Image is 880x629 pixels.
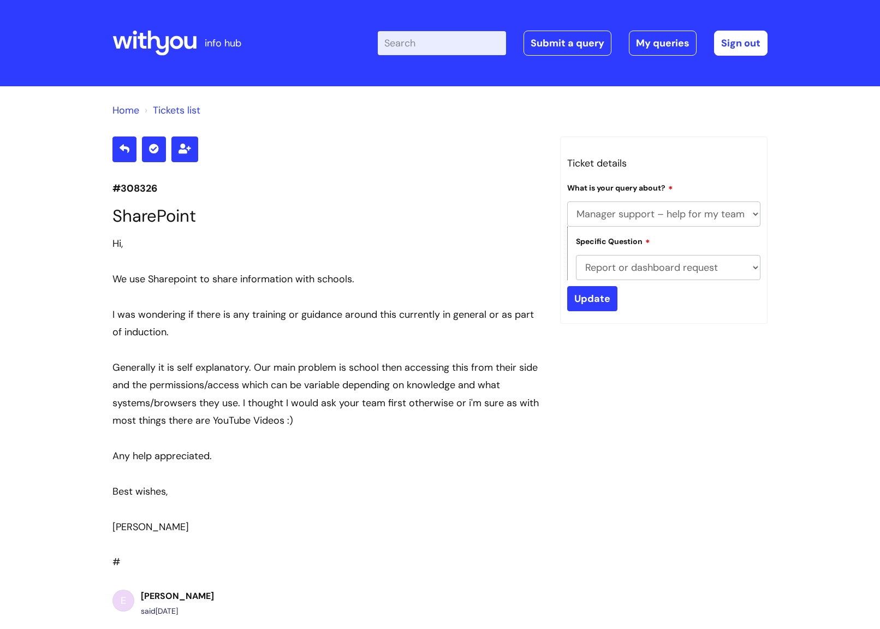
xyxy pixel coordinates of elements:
h1: SharePoint [112,206,544,226]
p: info hub [205,34,241,52]
a: Tickets list [153,104,200,117]
div: E [112,590,134,612]
div: # [112,235,544,571]
li: Solution home [112,102,139,119]
input: Search [378,31,506,55]
div: Generally it is self explanatory. Our main problem is school then accessing this from their side ... [112,359,544,430]
div: We use Sharepoint to share information with schools. [112,270,544,288]
a: Submit a query [524,31,611,56]
a: Home [112,104,139,117]
b: [PERSON_NAME] [141,590,214,602]
input: Update [567,286,617,311]
div: said [141,604,214,618]
div: [PERSON_NAME] [112,518,544,536]
h3: Ticket details [567,155,760,172]
label: Specific Question [576,235,650,246]
li: Tickets list [142,102,200,119]
p: #308326 [112,180,544,197]
label: What is your query about? [567,182,673,193]
a: My queries [629,31,697,56]
div: Hi, [112,235,544,252]
div: I was wondering if there is any training or guidance around this currently in general or as part ... [112,306,544,341]
a: Sign out [714,31,768,56]
span: Tue, 1 Apr, 2025 at 9:40 AM [156,606,178,616]
div: Any help appreciated. [112,447,544,465]
div: | - [378,31,768,56]
div: Best wishes, [112,483,544,500]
